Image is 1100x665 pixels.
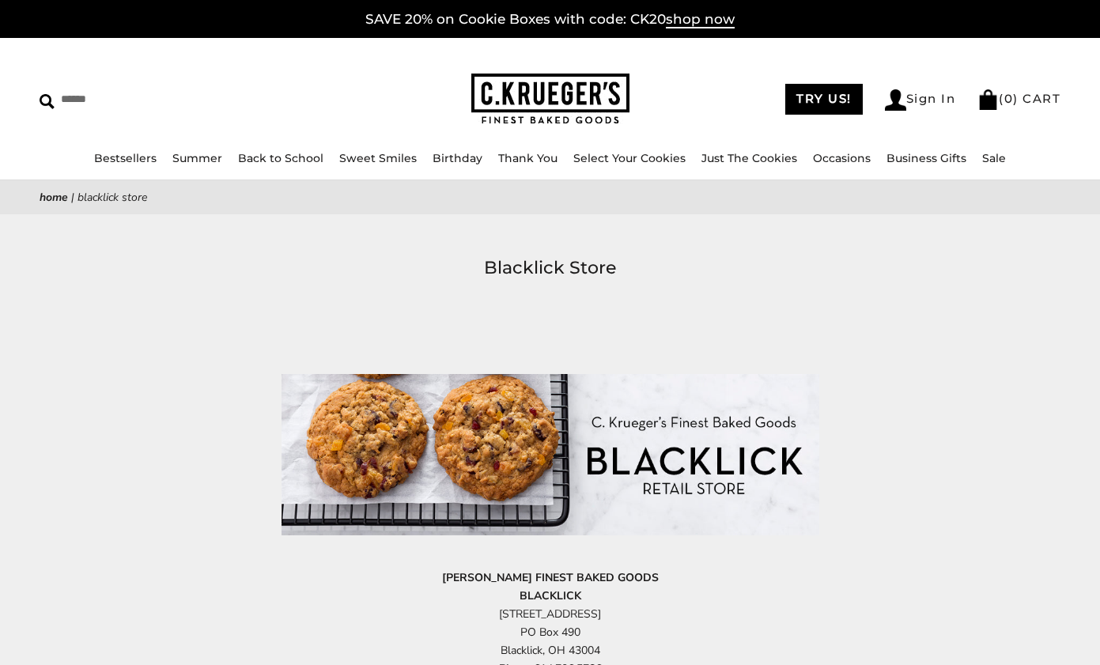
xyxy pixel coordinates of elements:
a: (0) CART [977,91,1060,106]
a: Select Your Cookies [573,151,686,165]
a: Back to School [238,151,323,165]
strong: [PERSON_NAME] FINEST BAKED GOODS [442,570,659,585]
span: Blacklick, OH 43004 [501,643,600,658]
a: Birthday [433,151,482,165]
span: shop now [666,11,735,28]
a: Thank You [498,151,558,165]
img: C.KRUEGER'S [471,74,629,125]
a: Sweet Smiles [339,151,417,165]
h1: Blacklick Store [63,254,1037,282]
a: TRY US! [785,84,863,115]
a: Home [40,190,68,205]
a: Business Gifts [886,151,966,165]
a: Just The Cookies [701,151,797,165]
a: SAVE 20% on Cookie Boxes with code: CK20shop now [365,11,735,28]
nav: breadcrumbs [40,188,1060,206]
img: Account [885,89,906,111]
a: Sale [982,151,1006,165]
a: Bestsellers [94,151,157,165]
input: Search [40,87,278,111]
strong: BLACKLICK [520,588,581,603]
span: 0 [1004,91,1014,106]
img: Bag [977,89,999,110]
a: Sign In [885,89,956,111]
span: | [71,190,74,205]
span: Blacklick Store [77,190,147,205]
span: [STREET_ADDRESS] [499,606,601,622]
a: Summer [172,151,222,165]
a: Occasions [813,151,871,165]
img: Search [40,94,55,109]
